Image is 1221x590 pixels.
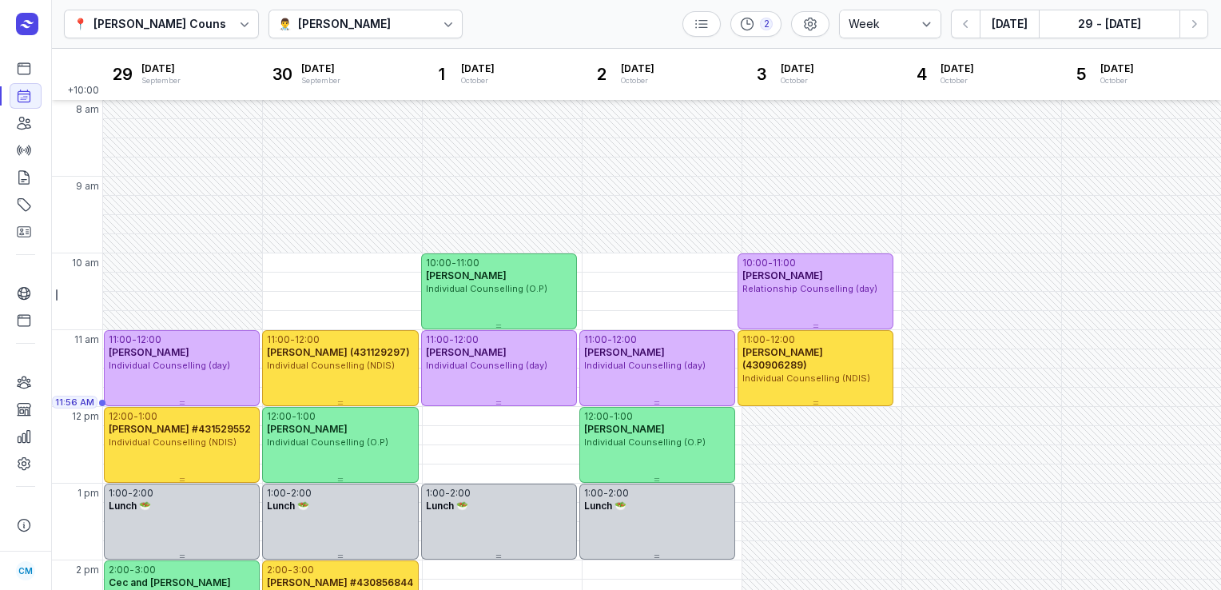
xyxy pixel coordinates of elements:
[290,333,295,346] div: -
[781,75,814,86] div: October
[742,373,870,384] span: Individual Counselling (NDIS)
[426,360,547,371] span: Individual Counselling (day)
[426,500,468,512] span: Lunch 🥗
[67,84,102,100] span: +10:00
[584,333,607,346] div: 11:00
[766,333,770,346] div: -
[768,257,773,269] div: -
[267,410,292,423] div: 12:00
[584,360,706,371] span: Individual Counselling (day)
[426,487,445,500] div: 1:00
[742,333,766,346] div: 11:00
[137,333,161,346] div: 12:00
[603,487,608,500] div: -
[109,423,251,435] span: [PERSON_NAME] #431529552
[286,487,291,500] div: -
[608,487,629,500] div: 2:00
[449,333,454,346] div: -
[426,257,451,269] div: 10:00
[109,487,128,500] div: 1:00
[267,437,388,448] span: Individual Counselling (O.P)
[584,423,665,435] span: [PERSON_NAME]
[1100,62,1134,75] span: [DATE]
[456,257,479,269] div: 11:00
[133,487,153,500] div: 2:00
[607,333,612,346] div: -
[109,437,237,448] span: Individual Counselling (NDIS)
[429,62,455,87] div: 1
[76,564,99,576] span: 2 pm
[1100,75,1134,86] div: October
[426,346,507,358] span: [PERSON_NAME]
[78,487,99,500] span: 1 pm
[267,564,288,576] div: 2:00
[454,333,479,346] div: 12:00
[109,500,151,512] span: Lunch 🥗
[742,283,877,294] span: Relationship Counselling (day)
[612,333,637,346] div: 12:00
[292,410,296,423] div: -
[296,410,316,423] div: 1:00
[267,346,410,358] span: [PERSON_NAME] (431129297)
[941,75,974,86] div: October
[760,18,773,30] div: 2
[584,500,626,512] span: Lunch 🥗
[141,62,181,75] span: [DATE]
[269,62,295,87] div: 30
[267,333,290,346] div: 11:00
[295,333,320,346] div: 12:00
[109,346,189,358] span: [PERSON_NAME]
[292,564,314,576] div: 3:00
[267,487,286,500] div: 1:00
[267,360,395,371] span: Individual Counselling (NDIS)
[773,257,796,269] div: 11:00
[584,437,706,448] span: Individual Counselling (O.P)
[426,283,547,294] span: Individual Counselling (O.P)
[781,62,814,75] span: [DATE]
[426,333,449,346] div: 11:00
[450,487,471,500] div: 2:00
[72,257,99,269] span: 10 am
[584,410,609,423] div: 12:00
[909,62,934,87] div: 4
[941,62,974,75] span: [DATE]
[74,333,99,346] span: 11 am
[742,269,823,281] span: [PERSON_NAME]
[1068,62,1094,87] div: 5
[461,62,495,75] span: [DATE]
[445,487,450,500] div: -
[980,10,1039,38] button: [DATE]
[109,576,231,588] span: Cec and [PERSON_NAME]
[141,75,181,86] div: September
[129,564,134,576] div: -
[109,360,230,371] span: Individual Counselling (day)
[288,564,292,576] div: -
[291,487,312,500] div: 2:00
[267,576,413,588] span: [PERSON_NAME] #430856844
[109,62,135,87] div: 29
[128,487,133,500] div: -
[1039,10,1179,38] button: 29 - [DATE]
[584,487,603,500] div: 1:00
[301,75,340,86] div: September
[76,180,99,193] span: 9 am
[770,333,795,346] div: 12:00
[278,14,292,34] div: 👨‍⚕️
[109,410,133,423] div: 12:00
[109,564,129,576] div: 2:00
[55,396,94,409] span: 11:56 AM
[742,257,768,269] div: 10:00
[76,103,99,116] span: 8 am
[298,14,391,34] div: [PERSON_NAME]
[609,410,614,423] div: -
[93,14,257,34] div: [PERSON_NAME] Counselling
[134,564,156,576] div: 3:00
[18,561,33,580] span: CM
[749,62,774,87] div: 3
[614,410,633,423] div: 1:00
[267,500,309,512] span: Lunch 🥗
[109,333,132,346] div: 11:00
[74,14,87,34] div: 📍
[133,410,138,423] div: -
[742,346,823,371] span: [PERSON_NAME] (430906289)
